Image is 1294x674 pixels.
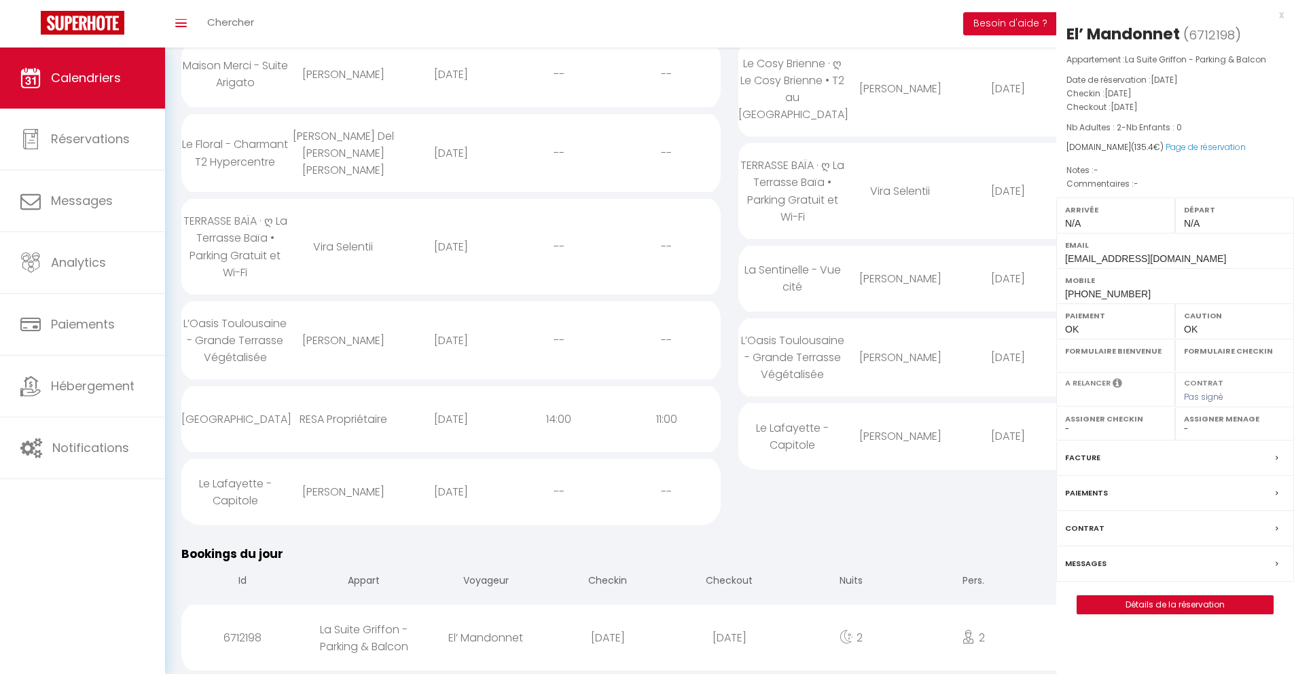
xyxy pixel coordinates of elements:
a: Détails de la réservation [1077,596,1273,614]
div: x [1056,7,1284,23]
label: Paiement [1065,309,1166,322]
label: Facture [1065,451,1100,465]
label: Formulaire Bienvenue [1065,344,1166,358]
span: Nb Enfants : 0 [1126,121,1182,133]
p: - [1066,121,1284,134]
label: Contrat [1184,377,1223,386]
span: [EMAIL_ADDRESS][DOMAIN_NAME] [1065,253,1226,264]
span: N/A [1065,218,1081,229]
p: Commentaires : [1066,177,1284,191]
span: ( €) [1131,141,1164,153]
p: Date de réservation : [1066,73,1284,87]
a: Page de réservation [1166,141,1246,153]
label: Paiements [1065,486,1108,500]
div: [DOMAIN_NAME] [1066,141,1284,154]
span: [PHONE_NUMBER] [1065,288,1151,299]
span: OK [1184,324,1198,335]
label: Départ [1184,203,1285,217]
label: Formulaire Checkin [1184,344,1285,358]
label: Contrat [1065,521,1104,536]
p: Appartement : [1066,53,1284,67]
span: 135.4 [1134,141,1153,153]
span: Nb Adultes : 2 [1066,121,1121,133]
span: ( ) [1183,25,1241,44]
label: Messages [1065,557,1107,571]
span: OK [1065,324,1079,335]
span: [DATE] [1104,88,1132,99]
span: - [1094,164,1098,176]
label: Assigner Menage [1184,412,1285,426]
label: Caution [1184,309,1285,322]
p: Checkout : [1066,100,1284,114]
label: Mobile [1065,274,1285,287]
p: Notes : [1066,164,1284,177]
label: Assigner Checkin [1065,412,1166,426]
label: Arrivée [1065,203,1166,217]
label: Email [1065,238,1285,252]
button: Détails de la réservation [1077,595,1274,614]
div: ⁨El’⁩ Mandonnet [1066,23,1180,45]
span: - [1134,178,1138,189]
span: [DATE] [1151,74,1178,86]
button: Ouvrir le widget de chat LiveChat [11,5,52,46]
span: La Suite Griffon - Parking & Balcon [1125,54,1266,65]
span: [DATE] [1111,101,1138,113]
p: Checkin : [1066,87,1284,100]
label: A relancer [1065,377,1111,389]
span: N/A [1184,218,1200,229]
span: 6712198 [1189,26,1235,43]
i: Sélectionner OUI si vous souhaiter envoyer les séquences de messages post-checkout [1113,377,1122,392]
span: Pas signé [1184,391,1223,402]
